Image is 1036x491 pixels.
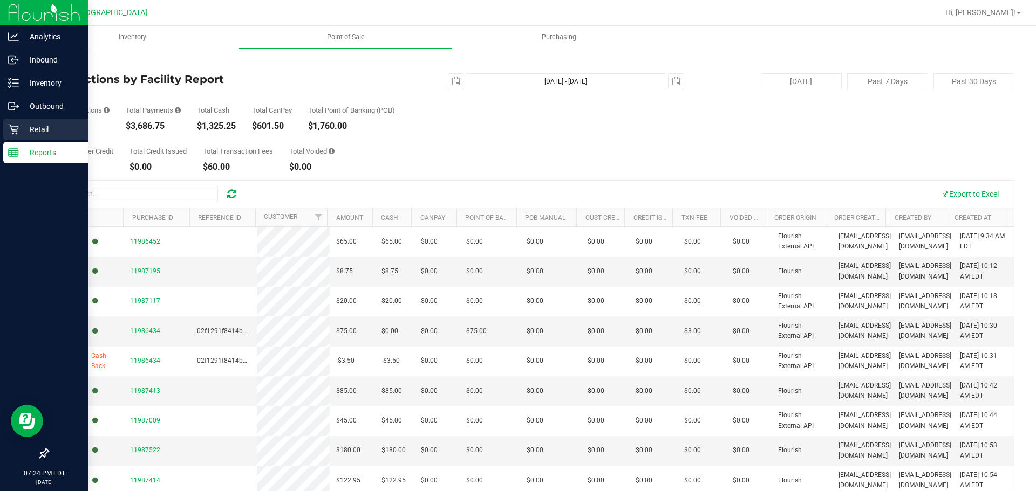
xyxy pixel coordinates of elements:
inline-svg: Retail [8,124,19,135]
span: 11987117 [130,297,160,305]
span: [EMAIL_ADDRESS][DOMAIN_NAME] [839,291,891,312]
span: $0.00 [636,475,652,486]
a: Created At [955,214,991,222]
span: $0.00 [684,386,701,396]
p: Outbound [19,100,84,113]
span: [DATE] 10:18 AM EDT [960,291,1007,312]
span: 11987522 [130,446,160,454]
span: Purchasing [527,32,591,42]
span: $0.00 [466,266,483,276]
span: $0.00 [733,445,749,455]
a: Purchasing [452,26,665,49]
span: $122.95 [381,475,406,486]
span: [DATE] 10:53 AM EDT [960,440,1007,461]
div: $3,686.75 [126,122,181,130]
div: Total CanPay [252,107,292,114]
span: 11986434 [130,357,160,364]
span: $0.00 [527,475,543,486]
span: $0.00 [684,475,701,486]
span: 11987009 [130,417,160,424]
p: 07:24 PM EDT [5,468,84,478]
a: Order Created By [834,214,892,222]
span: $0.00 [733,386,749,396]
a: CanPay [420,214,445,222]
span: $75.00 [336,326,357,336]
span: $0.00 [684,445,701,455]
span: Flourish [778,386,802,396]
span: Point of Sale [312,32,379,42]
span: $0.00 [588,386,604,396]
span: $3.00 [684,326,701,336]
span: [EMAIL_ADDRESS][DOMAIN_NAME] [899,231,951,252]
div: Total Voided [289,148,335,155]
p: [DATE] [5,478,84,486]
span: [EMAIL_ADDRESS][DOMAIN_NAME] [839,440,891,461]
span: 11987414 [130,476,160,484]
span: $0.00 [636,445,652,455]
p: Inbound [19,53,84,66]
a: Created By [895,214,931,222]
span: $0.00 [421,416,438,426]
a: Filter [309,208,327,226]
span: $0.00 [527,296,543,306]
span: [DATE] 10:31 AM EDT [960,351,1007,371]
span: $0.00 [466,237,483,247]
p: Retail [19,123,84,136]
span: -$3.50 [336,356,355,366]
a: Purchase ID [132,214,173,222]
span: $45.00 [381,416,402,426]
span: 11986434 [130,327,160,335]
span: $0.00 [733,326,749,336]
i: Sum of all voided payment transaction amounts, excluding tips and transaction fees. [329,148,335,155]
span: $20.00 [381,296,402,306]
span: select [448,74,464,89]
div: $1,325.25 [197,122,236,130]
a: Customer [264,213,297,220]
a: Point of Sale [239,26,452,49]
span: [EMAIL_ADDRESS][DOMAIN_NAME] [839,410,891,431]
span: $0.00 [466,386,483,396]
span: [DATE] 10:42 AM EDT [960,381,1007,401]
span: $0.00 [588,416,604,426]
div: Total Point of Banking (POB) [308,107,395,114]
span: $0.00 [527,386,543,396]
span: $0.00 [527,445,543,455]
span: [EMAIL_ADDRESS][DOMAIN_NAME] [839,470,891,490]
span: $0.00 [733,356,749,366]
span: $0.00 [466,416,483,426]
span: [EMAIL_ADDRESS][DOMAIN_NAME] [899,470,951,490]
a: Credit Issued [633,214,678,222]
div: $1,760.00 [308,122,395,130]
span: $0.00 [527,416,543,426]
span: $0.00 [421,296,438,306]
span: [EMAIL_ADDRESS][DOMAIN_NAME] [899,410,951,431]
div: Total Payments [126,107,181,114]
span: $0.00 [466,445,483,455]
span: $180.00 [336,445,360,455]
span: $0.00 [636,266,652,276]
a: Inventory [26,26,239,49]
span: [DATE] 9:34 AM EDT [960,231,1007,252]
span: $0.00 [421,237,438,247]
a: POB Manual [525,214,565,222]
span: $0.00 [684,416,701,426]
inline-svg: Reports [8,147,19,158]
span: [DATE] 10:44 AM EDT [960,410,1007,431]
a: Cash [381,214,398,222]
span: [EMAIL_ADDRESS][DOMAIN_NAME] [899,291,951,312]
span: $0.00 [421,445,438,455]
button: [DATE] [761,73,842,89]
span: $0.00 [588,296,604,306]
a: Cust Credit [585,214,625,222]
span: $0.00 [588,237,604,247]
span: $0.00 [466,356,483,366]
inline-svg: Inventory [8,78,19,88]
span: $0.00 [381,326,398,336]
span: 02f1291f8414b8e3533697403e5c647a [197,327,313,335]
span: $0.00 [733,475,749,486]
span: $0.00 [733,237,749,247]
div: $601.50 [252,122,292,130]
span: $0.00 [636,356,652,366]
span: Inventory [104,32,161,42]
div: $0.00 [289,163,335,171]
